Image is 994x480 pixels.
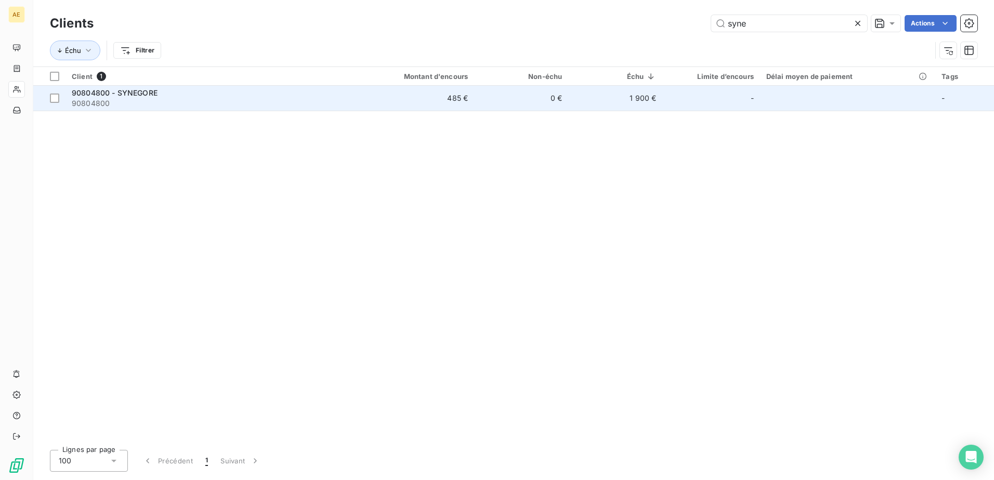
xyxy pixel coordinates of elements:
button: Échu [50,41,100,60]
span: - [941,94,945,102]
td: 1 900 € [568,86,662,111]
div: AE [8,6,25,23]
button: Actions [905,15,957,32]
span: 1 [97,72,106,81]
button: Filtrer [113,42,161,59]
input: Rechercher [711,15,867,32]
div: Délai moyen de paiement [766,72,929,81]
span: 1 [205,456,208,466]
button: 1 [199,450,214,472]
span: Client [72,72,93,81]
img: Logo LeanPay [8,457,25,474]
div: Montant d'encours [354,72,468,81]
div: Tags [941,72,988,81]
div: Limite d’encours [669,72,753,81]
div: Non-échu [480,72,562,81]
td: 0 € [474,86,568,111]
td: 485 € [348,86,474,111]
span: 90804800 - SYNEGORE [72,88,158,97]
span: 100 [59,456,71,466]
button: Suivant [214,450,267,472]
span: - [751,93,754,103]
div: Échu [574,72,656,81]
span: 90804800 [72,98,342,109]
h3: Clients [50,14,94,33]
button: Précédent [136,450,199,472]
span: Échu [65,46,81,55]
div: Open Intercom Messenger [959,445,984,470]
